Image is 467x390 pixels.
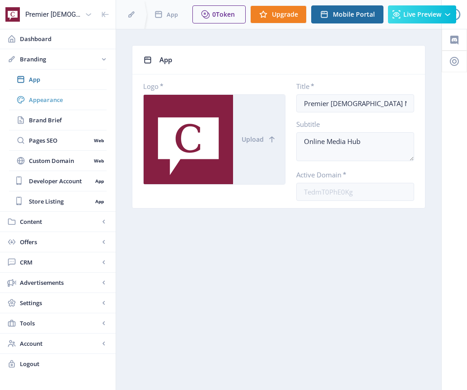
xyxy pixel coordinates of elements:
[20,217,99,226] span: Content
[333,11,375,18] span: Mobile Portal
[20,339,99,348] span: Account
[20,359,108,368] span: Logout
[92,176,107,186] nb-badge: App
[20,55,99,64] span: Branding
[9,130,107,150] a: Pages SEOWeb
[233,95,285,184] button: Upload
[91,136,107,145] nb-badge: Web
[5,7,20,22] img: properties.app_icon.png
[20,278,99,287] span: Advertisements
[29,197,92,206] span: Store Listing
[20,237,99,246] span: Offers
[92,197,107,206] nb-badge: App
[403,11,441,18] span: Live Preview
[311,5,383,23] button: Mobile Portal
[296,82,407,91] label: Title
[29,75,107,84] span: App
[29,116,107,125] span: Brand Brief
[20,298,99,307] span: Settings
[296,170,407,179] label: Active Domain
[9,110,107,130] a: Brand Brief
[9,151,107,171] a: Custom DomainWeb
[25,5,81,24] div: Premier [DEMOGRAPHIC_DATA] Magazine
[143,82,278,91] label: Logo
[388,5,456,23] button: Live Preview
[9,90,107,110] a: Appearance
[29,156,91,165] span: Custom Domain
[296,94,414,112] input: Enter Title
[296,120,407,129] label: Subtitle
[159,53,414,67] div: App
[29,95,107,104] span: Appearance
[29,176,92,186] span: Developer Account
[167,10,178,19] span: App
[250,5,307,23] button: Upgrade
[91,156,107,165] nb-badge: Web
[20,319,99,328] span: Tools
[29,136,91,145] span: Pages SEO
[20,258,99,267] span: CRM
[216,10,235,19] span: Token
[192,5,246,23] button: 0Token
[20,34,108,43] span: Dashboard
[272,11,298,18] span: Upgrade
[9,171,107,191] a: Developer AccountApp
[9,70,107,89] a: App
[296,183,414,201] input: Enter Domain
[242,136,264,143] span: Upload
[9,191,107,211] a: Store ListingApp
